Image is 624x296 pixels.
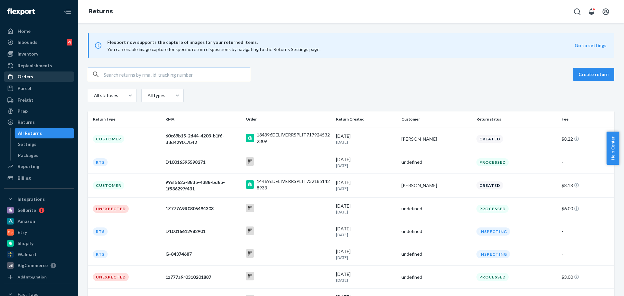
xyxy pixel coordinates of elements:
div: Customer [93,135,124,143]
div: Home [18,28,31,34]
div: 99ef562a-88de-4388-bd8b-1f936297f431 [165,179,240,192]
div: 4 [67,39,72,45]
div: - [562,251,609,257]
div: - [562,159,609,165]
div: 60c69b15-2d44-4203-b1f6-d3d4290c7b42 [165,133,240,146]
a: Parcel [4,83,74,94]
p: [DATE] [336,209,396,215]
th: Return status [474,111,559,127]
div: 1z777a9r0310201887 [165,274,240,280]
div: 134396DELIVERRSPLIT7179245322309 [257,132,331,145]
div: [DATE] [336,248,396,260]
td: $8.18 [559,174,614,197]
a: All Returns [15,128,74,138]
div: Customer [93,181,124,189]
a: Billing [4,173,74,183]
span: Flexport now supports the capture of images for your returned items. [107,38,575,46]
div: [DATE] [336,225,396,238]
p: [DATE] [336,255,396,260]
div: [DATE] [336,179,396,191]
a: Returns [88,8,113,15]
a: Shopify [4,238,74,249]
a: Orders [4,71,74,82]
div: Add Integration [18,274,46,280]
div: [DATE] [336,133,396,145]
div: RTS [93,250,108,258]
img: Flexport logo [7,8,35,15]
th: Customer [399,111,474,127]
p: [DATE] [336,186,396,191]
th: Return Created [333,111,399,127]
div: - [562,228,609,235]
div: Packages [18,152,38,159]
div: Created [476,181,503,189]
td: $8.22 [559,127,614,151]
th: RMA [163,111,243,127]
a: Replenishments [4,60,74,71]
th: Order [243,111,333,127]
a: Returns [4,117,74,127]
p: [DATE] [336,277,396,283]
a: Freight [4,95,74,105]
div: Billing [18,175,31,181]
button: Go to settings [575,42,606,49]
button: Open Search Box [571,5,584,18]
button: Help Center [606,132,619,165]
div: Replenishments [18,62,52,69]
div: Integrations [18,196,45,202]
td: $6.00 [559,197,614,220]
div: RTS [93,227,108,236]
ol: breadcrumbs [83,2,118,21]
a: Sellbrite [4,205,74,215]
div: Inspecting [476,227,510,236]
div: Returns [18,119,35,125]
button: Integrations [4,194,74,204]
input: Search returns by rma, id, tracking number [104,68,250,81]
a: Prep [4,106,74,116]
p: [DATE] [336,163,396,168]
div: Parcel [18,85,31,92]
div: All statuses [94,92,117,99]
a: Inventory [4,49,74,59]
div: Shopify [18,240,33,247]
div: Freight [18,97,33,103]
div: BigCommerce [18,262,48,269]
a: Amazon [4,216,74,226]
div: Processed [476,158,509,166]
button: Open notifications [585,5,598,18]
div: Unexpected [93,205,129,213]
div: Prep [18,108,28,114]
div: Inbounds [18,39,37,45]
a: Walmart [4,249,74,260]
div: Reporting [18,163,39,170]
div: Etsy [18,229,27,236]
div: Orders [18,73,33,80]
div: Inventory [18,51,38,57]
div: Walmart [18,251,37,258]
div: Unexpected [93,273,129,281]
button: Create return [573,68,614,81]
div: D10016612982901 [165,228,240,235]
div: [DATE] [336,271,396,283]
button: Open account menu [599,5,612,18]
div: D10016595598271 [165,159,240,165]
div: Sellbrite [18,207,36,213]
div: [DATE] [336,203,396,215]
div: Settings [18,141,36,148]
td: $3.00 [559,266,614,289]
div: undefined [401,205,471,212]
a: Reporting [4,161,74,172]
button: Close Navigation [61,5,74,18]
a: Home [4,26,74,36]
a: Inbounds4 [4,37,74,47]
div: All Returns [18,130,42,136]
div: All types [148,92,164,99]
div: [PERSON_NAME] [401,182,471,189]
div: 1Z777A9R0305494303 [165,205,240,212]
a: Etsy [4,227,74,238]
div: undefined [401,159,471,165]
div: [PERSON_NAME] [401,136,471,142]
div: undefined [401,274,471,280]
div: G-84374687 [165,251,240,257]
